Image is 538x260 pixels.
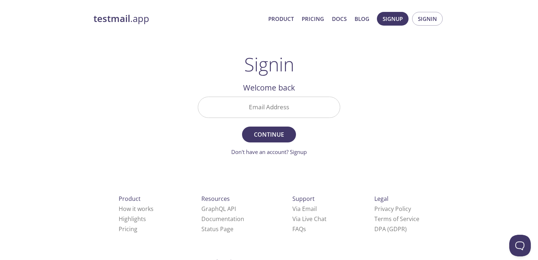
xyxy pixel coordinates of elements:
button: Signup [377,12,409,26]
button: Continue [242,127,296,142]
a: DPA (GDPR) [374,225,407,233]
a: How it works [119,205,154,213]
a: FAQ [292,225,306,233]
iframe: Help Scout Beacon - Open [509,235,531,256]
span: Resources [201,195,230,203]
a: Docs [332,14,347,23]
span: Signup [383,14,403,23]
button: Signin [412,12,443,26]
a: Blog [355,14,369,23]
a: Pricing [119,225,137,233]
span: Support [292,195,315,203]
a: Terms of Service [374,215,419,223]
span: Product [119,195,141,203]
a: Don't have an account? Signup [231,148,307,155]
h2: Welcome back [198,81,340,94]
a: Product [268,14,294,23]
a: GraphQL API [201,205,236,213]
span: Signin [418,14,437,23]
a: testmail.app [94,13,263,25]
a: Pricing [302,14,324,23]
a: Via Email [292,205,317,213]
h1: Signin [244,53,294,75]
a: Highlights [119,215,146,223]
span: s [303,225,306,233]
strong: testmail [94,12,130,25]
span: Continue [250,129,288,140]
a: Documentation [201,215,244,223]
span: Legal [374,195,388,203]
a: Status Page [201,225,233,233]
a: Privacy Policy [374,205,411,213]
a: Via Live Chat [292,215,327,223]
